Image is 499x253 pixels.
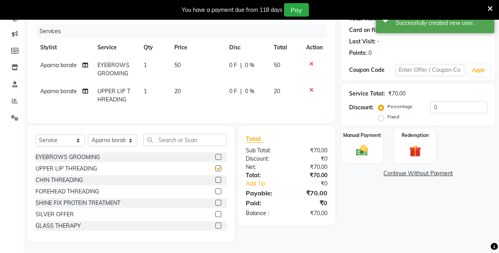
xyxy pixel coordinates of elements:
span: 50 [174,62,181,69]
th: Total [269,39,301,56]
span: 20 [174,88,181,95]
div: Sub Total: [240,146,287,155]
div: 0 [368,49,372,57]
div: ₹70.00 [286,163,333,171]
div: Payable: [240,188,287,198]
div: FOREHEAD THREADING [36,187,99,196]
span: Aparna borate [40,88,77,95]
div: Discount: [240,155,287,163]
div: Total: [240,171,287,180]
div: Services [36,24,333,39]
th: Stylist [36,39,93,56]
div: ₹0 [286,198,333,208]
img: _cash.svg [352,144,372,157]
div: ₹70.00 [286,171,333,180]
div: UPPER LIP THREADING [36,165,97,173]
span: 0 F [229,87,237,96]
span: EYEBROWS GROOMING [97,62,129,77]
span: 0 F [229,61,237,69]
span: Total [246,135,264,143]
div: Discount: [349,103,374,112]
span: Aparna borate [40,62,77,69]
div: Card on file: [349,26,381,34]
div: ₹70.00 [286,209,333,217]
div: EYEBROWS GROOMING [36,153,100,161]
span: 1 [144,88,147,95]
span: 50 [274,62,280,69]
div: ₹70.00 [286,146,333,155]
label: Percentage [387,103,413,110]
input: Enter Offer / Coupon Code [395,64,464,76]
div: SILVER OFFER [36,210,74,219]
th: Service [93,39,139,56]
button: Pay [284,3,309,17]
div: SHINE FIX PROTEIN TREATMENT [36,199,120,207]
span: 1 [144,62,147,69]
div: Paid: [240,198,287,208]
div: Balance : [240,209,287,217]
div: Service Total: [349,90,385,98]
a: Add Tip [240,180,294,188]
div: CHIN THREADING [36,176,83,184]
a: Continue Without Payment [343,169,493,178]
span: | [240,87,242,96]
div: GLASS THERAPY [36,222,81,230]
div: ₹0 [286,155,333,163]
label: Fixed [387,113,399,120]
div: ₹70.00 [286,188,333,198]
th: Price [170,39,224,56]
div: Successfully created new user. [396,19,488,27]
div: Points: [349,49,367,57]
span: UPPER LIP THREADING [97,88,130,103]
div: Coupon Code [349,66,395,74]
div: You have a payment due from 118 days [182,6,282,14]
span: 0 % [245,61,254,69]
label: Manual Payment [343,132,381,139]
th: Qty [139,39,170,56]
button: Apply [467,64,490,76]
div: ₹70.00 [388,90,406,98]
input: Search or Scan [143,134,227,146]
div: Last Visit: [349,37,376,46]
span: 20 [274,88,280,95]
div: ₹0 [294,180,333,188]
div: - [377,37,379,46]
img: _gift.svg [406,144,425,158]
span: | [240,61,242,69]
div: Net: [240,163,287,171]
th: Action [301,39,327,56]
th: Disc [224,39,269,56]
span: 0 % [245,87,254,96]
label: Redemption [402,132,429,139]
